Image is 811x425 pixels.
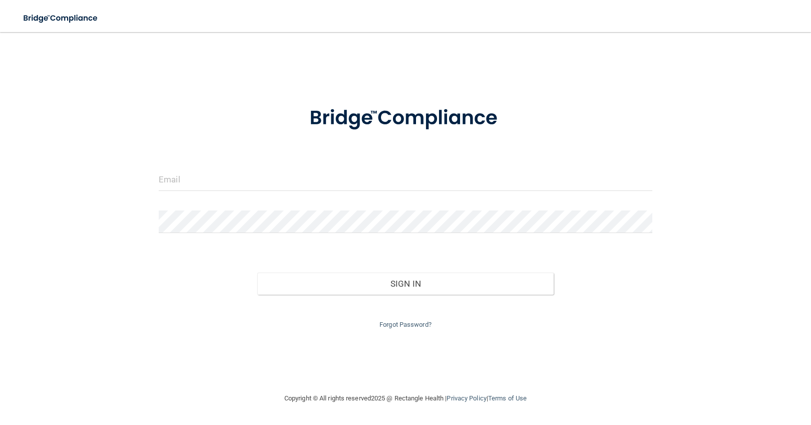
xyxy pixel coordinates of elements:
[223,382,588,414] div: Copyright © All rights reserved 2025 @ Rectangle Health | |
[447,394,486,402] a: Privacy Policy
[257,273,553,295] button: Sign In
[159,168,652,191] input: Email
[379,321,432,328] a: Forgot Password?
[289,92,522,144] img: bridge_compliance_login_screen.278c3ca4.svg
[488,394,527,402] a: Terms of Use
[15,8,107,29] img: bridge_compliance_login_screen.278c3ca4.svg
